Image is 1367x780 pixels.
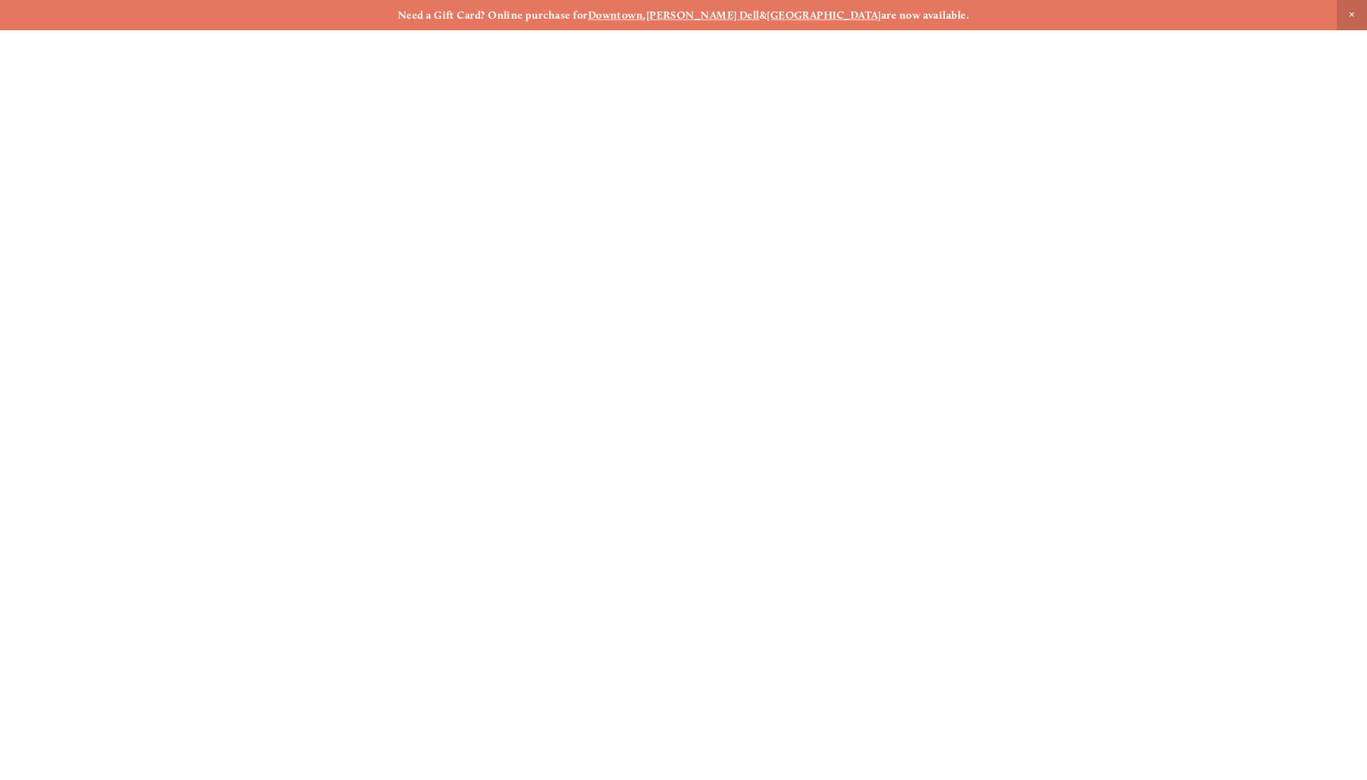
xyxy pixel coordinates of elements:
[398,9,588,22] strong: Need a Gift Card? Online purchase for
[767,9,881,22] a: [GEOGRAPHIC_DATA]
[643,9,646,22] strong: ,
[881,9,969,22] strong: are now available.
[760,9,767,22] strong: &
[588,9,644,22] a: Downtown
[646,9,760,22] a: [PERSON_NAME] Dell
